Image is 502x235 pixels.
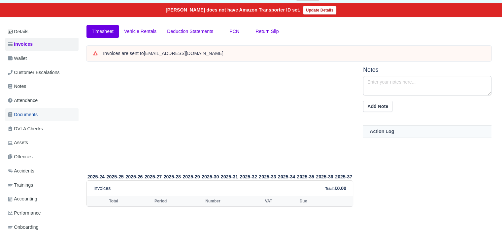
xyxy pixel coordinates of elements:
span: Customer Escalations [8,69,60,76]
a: Trainings [5,179,79,192]
a: Documents [5,108,79,121]
span: Wallet [8,55,27,62]
span: Offences [8,153,33,161]
th: 2025-26 [124,173,144,181]
th: 2025-28 [163,173,182,181]
span: Trainings [8,181,33,189]
a: Update Details [303,6,336,14]
th: 2025-37 [334,173,353,181]
iframe: Chat Widget [469,203,502,235]
span: DVLA Checks [8,125,43,133]
span: Notes [8,83,26,90]
th: 2025-29 [182,173,201,181]
th: Number [204,196,263,206]
strong: £0.00 [334,186,346,191]
a: DVLA Checks [5,122,79,135]
button: Add Note [363,101,392,112]
a: PCN [218,25,250,38]
h6: Invoices [93,186,111,191]
th: Due [298,196,333,206]
a: Customer Escalations [5,66,79,79]
th: Total [87,196,120,206]
a: Accidents [5,165,79,177]
th: 2025-24 [86,173,106,181]
strong: [EMAIL_ADDRESS][DOMAIN_NAME] [144,51,223,56]
th: 2025-35 [296,173,315,181]
span: Accidents [8,167,34,175]
th: 2025-32 [239,173,258,181]
small: Total [325,187,333,191]
a: Notes [5,80,79,93]
th: 2025-31 [220,173,239,181]
h5: Notes [363,66,491,73]
th: 2025-36 [315,173,334,181]
span: Attendance [8,97,38,104]
a: Offences [5,150,79,163]
a: Performance [5,207,79,220]
a: Attendance [5,94,79,107]
a: Timesheet [86,25,119,38]
th: 2025-34 [277,173,296,181]
a: Assets [5,136,79,149]
a: Return Slip [250,25,284,38]
span: Accounting [8,195,37,203]
th: 2025-33 [258,173,277,181]
a: Vehicle Rentals [119,25,162,38]
span: Performance [8,209,41,217]
div: : [325,185,346,192]
th: 2025-27 [144,173,163,181]
a: Invoices [5,38,79,51]
a: Onboarding [5,221,79,234]
span: Invoices [8,40,33,48]
a: Wallet [5,52,79,65]
a: Deduction Statements [162,25,218,38]
span: Documents [8,111,38,118]
th: VAT [263,196,298,206]
th: Action Log [363,125,491,138]
a: Accounting [5,193,79,205]
div: Invoices are sent to [103,50,485,57]
span: Onboarding [8,223,39,231]
th: Period [153,196,204,206]
th: 2025-30 [201,173,220,181]
span: Assets [8,139,28,146]
a: Details [5,26,79,38]
th: 2025-25 [106,173,125,181]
